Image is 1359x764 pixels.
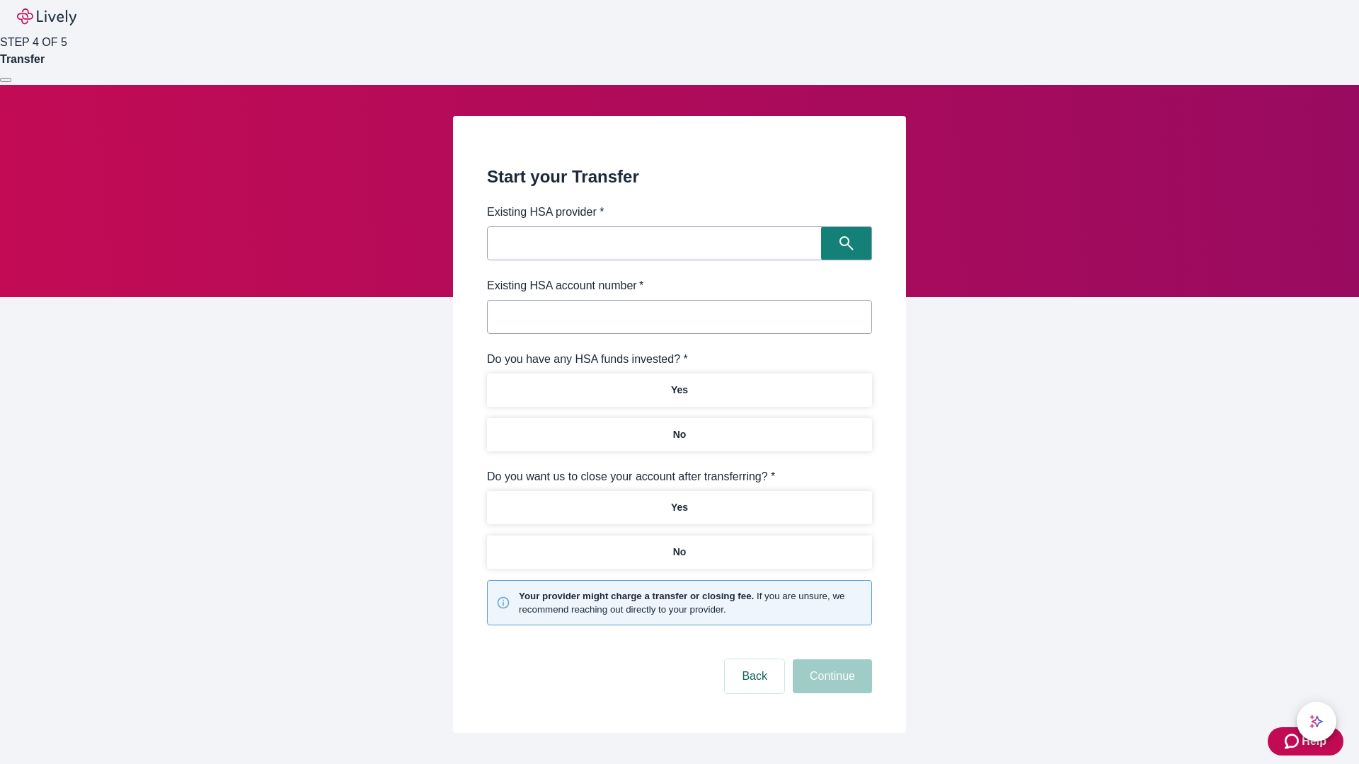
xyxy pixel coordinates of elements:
input: Search input [491,233,821,253]
button: No [487,536,872,569]
h2: Start your Transfer [487,164,872,190]
svg: Search icon [839,236,854,250]
button: No [487,418,872,451]
label: Do you have any HSA funds invested? * [487,351,688,368]
svg: Zendesk support icon [1285,733,1302,750]
span: Help [1302,733,1326,750]
svg: Lively AI Assistant [1309,714,1324,729]
p: No [673,427,687,442]
button: Back [725,659,784,693]
p: Yes [671,383,688,398]
label: Existing HSA provider * [487,204,604,221]
strong: Your provider might charge a transfer or closing fee. [519,591,754,601]
small: If you are unsure, we recommend reaching out directly to your provider. [519,589,863,616]
button: Zendesk support iconHelp [1268,727,1343,756]
p: Yes [671,500,688,515]
img: Lively [17,8,76,25]
button: Yes [487,374,872,407]
button: Search icon [821,226,872,260]
button: chat [1297,702,1336,741]
label: Do you want us to close your account after transferring? * [487,468,775,485]
button: Yes [487,491,872,524]
p: No [673,545,687,560]
label: Existing HSA account number [487,277,643,294]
